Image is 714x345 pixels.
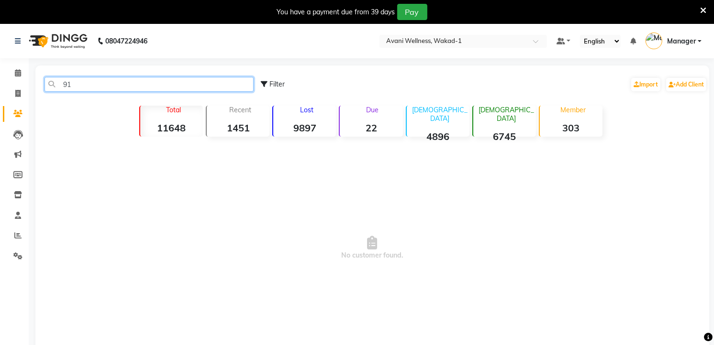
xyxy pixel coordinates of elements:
a: Import [631,78,660,91]
p: Lost [277,106,336,114]
img: Manager [646,32,662,49]
a: Add Client [666,78,706,91]
p: [DEMOGRAPHIC_DATA] [477,106,536,123]
strong: 303 [540,122,602,134]
strong: 4896 [407,130,469,142]
strong: 6745 [473,130,536,142]
strong: 9897 [273,122,336,134]
p: Member [544,106,602,114]
strong: 1451 [207,122,269,134]
b: 08047224946 [105,28,147,54]
p: Total [144,106,203,114]
p: Recent [211,106,269,114]
img: logo [24,28,90,54]
div: You have a payment due from 39 days [277,7,395,17]
p: [DEMOGRAPHIC_DATA] [411,106,469,123]
strong: 11648 [140,122,203,134]
span: Manager [667,36,696,46]
input: Search by Name/Mobile/Email/Code [45,77,254,92]
button: Pay [397,4,427,20]
p: Due [342,106,402,114]
strong: 22 [340,122,402,134]
span: Filter [269,80,285,88]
